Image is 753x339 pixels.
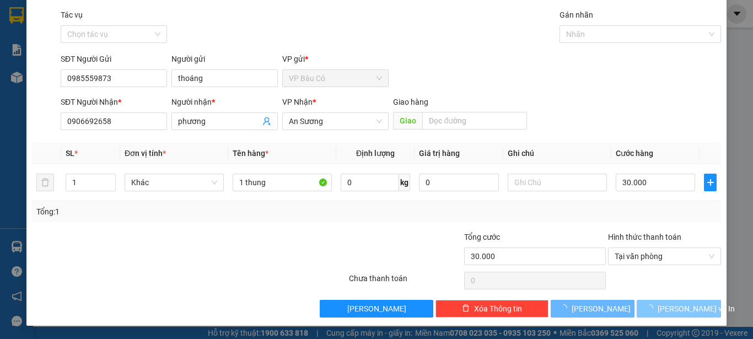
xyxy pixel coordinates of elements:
span: SL [106,77,121,92]
span: Tổng cước [464,233,500,241]
span: Nhận: [106,10,132,22]
div: SĐT Người Nhận [61,96,167,108]
span: [PERSON_NAME] [572,303,631,315]
div: 0983678333 [106,36,196,51]
button: [PERSON_NAME] và In [637,300,721,318]
div: VP Bàu Cỏ [9,9,99,23]
input: Dọc đường [422,112,527,130]
div: Chưa thanh toán [348,272,463,292]
span: delete [462,304,470,313]
div: Người gửi [171,53,278,65]
div: hân [9,23,99,36]
button: [PERSON_NAME] [320,300,433,318]
button: [PERSON_NAME] [551,300,635,318]
span: Tên hàng [233,149,268,158]
button: plus [704,174,717,191]
span: Giao [393,112,422,130]
div: Tổng: 1 [36,206,292,218]
span: loading [560,304,572,312]
div: hoài [106,23,196,36]
span: VP Bàu Cỏ [289,70,382,87]
span: Cước hàng [616,149,653,158]
button: deleteXóa Thông tin [435,300,548,318]
span: Xóa Thông tin [474,303,522,315]
label: Gán nhãn [560,10,593,19]
span: Khác [131,174,217,191]
div: Tên hàng: thùng ( : 2 ) [9,78,196,92]
span: CR : [8,59,25,71]
span: loading [646,304,658,312]
span: Tại văn phòng [615,248,714,265]
span: SL [66,149,74,158]
div: An Sương [106,9,196,23]
span: kg [399,174,410,191]
span: VP Nhận [282,98,313,106]
div: 100.000 [8,58,100,71]
span: Giá trị hàng [419,149,460,158]
span: Đơn vị tính [125,149,166,158]
div: VP gửi [282,53,389,65]
button: delete [36,174,54,191]
label: Hình thức thanh toán [608,233,681,241]
label: Tác vụ [61,10,83,19]
span: Giao hàng [393,98,428,106]
input: Ghi Chú [508,174,607,191]
input: 0 [419,174,498,191]
span: [PERSON_NAME] và In [658,303,735,315]
div: Người nhận [171,96,278,108]
span: Gửi: [9,10,26,22]
span: [PERSON_NAME] [347,303,406,315]
span: An Sương [289,113,382,130]
span: Định lượng [356,149,395,158]
span: user-add [262,117,271,126]
span: plus [704,178,716,187]
input: VD: Bàn, Ghế [233,174,332,191]
th: Ghi chú [503,143,611,164]
div: 0832234084 [9,36,99,51]
div: SĐT Người Gửi [61,53,167,65]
